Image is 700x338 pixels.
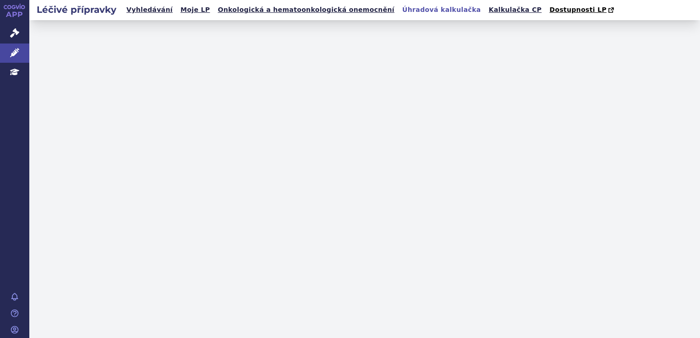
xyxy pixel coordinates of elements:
[549,6,607,13] span: Dostupnosti LP
[399,4,484,16] a: Úhradová kalkulačka
[547,4,618,16] a: Dostupnosti LP
[29,3,124,16] h2: Léčivé přípravky
[215,4,397,16] a: Onkologická a hematoonkologická onemocnění
[124,4,175,16] a: Vyhledávání
[178,4,213,16] a: Moje LP
[486,4,545,16] a: Kalkulačka CP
